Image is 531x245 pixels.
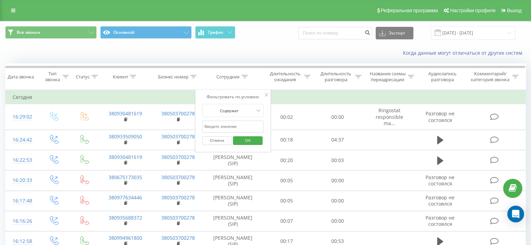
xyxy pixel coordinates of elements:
td: 00:20 [261,150,312,170]
div: Open Intercom Messenger [507,206,524,222]
div: 16:22:53 [13,153,31,167]
a: 380977634446 [109,194,142,201]
td: Сегодня [6,90,526,104]
button: Все звонки [5,26,97,39]
td: 00:18 [261,130,312,150]
td: [PERSON_NAME] (SIP) [205,170,261,191]
a: 380503700278 [161,194,195,201]
a: 380503700278 [161,174,195,181]
div: Длительность разговора [318,71,353,83]
td: 00:00 [312,104,363,130]
a: 380503700278 [161,235,195,241]
div: Бизнес номер [158,74,189,80]
a: 380503700278 [161,110,195,117]
span: Ringostat responsible ma... [376,107,403,126]
span: Реферальная программа [381,8,438,13]
div: Название схемы переадресации [369,71,406,83]
a: 380933509050 [109,133,142,140]
a: Когда данные могут отличаться от других систем [403,49,526,56]
div: Дата звонка [8,74,34,80]
button: OK [233,136,263,145]
a: 380503700278 [161,214,195,221]
td: 04:37 [312,130,363,150]
td: 00:07 [261,211,312,231]
div: 16:17:48 [13,194,31,208]
span: Все звонки [17,30,40,35]
td: 00:05 [261,170,312,191]
div: Сотрудник [216,74,240,80]
div: Фильтровать по условию [202,93,264,100]
td: 00:05 [261,191,312,211]
input: Введите значение [202,121,264,133]
span: Разговор не состоялся [426,110,455,123]
input: Поиск по номеру [298,27,372,39]
td: [PERSON_NAME] (SIP) [205,211,261,231]
a: 380930481619 [109,154,142,160]
button: Основной [100,26,192,39]
span: Разговор не состоялся [426,174,455,187]
td: 00:02 [261,104,312,130]
span: График [208,30,223,35]
button: Отмена [202,136,232,145]
span: Настройки профиля [450,8,495,13]
div: Тип звонка [44,71,60,83]
span: Разговор не состоялся [426,194,455,207]
a: 380503700278 [161,133,195,140]
a: 380935688372 [109,214,142,221]
span: Разговор не состоялся [426,214,455,227]
td: 00:00 [312,211,363,231]
div: 16:16:26 [13,214,31,228]
div: 16:24:42 [13,133,31,147]
button: Экспорт [376,27,413,39]
span: Выход [507,8,522,13]
td: 00:03 [312,150,363,170]
a: 380503700278 [161,154,195,160]
div: Клиент [113,74,128,80]
td: [PERSON_NAME] (SIP) [205,191,261,211]
button: График [195,26,235,39]
td: 00:00 [312,191,363,211]
div: Статус [76,74,90,80]
a: 380994961800 [109,235,142,241]
div: Аудиозапись разговора [422,71,463,83]
div: Длительность ожидания [268,71,303,83]
a: 380675173035 [109,174,142,181]
div: 16:29:02 [13,110,31,124]
td: 00:00 [312,170,363,191]
span: OK [238,135,258,146]
td: [PERSON_NAME] (SIP) [205,150,261,170]
a: 380930481619 [109,110,142,117]
div: 16:20:33 [13,174,31,187]
div: Комментарий/категория звонка [470,71,510,83]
